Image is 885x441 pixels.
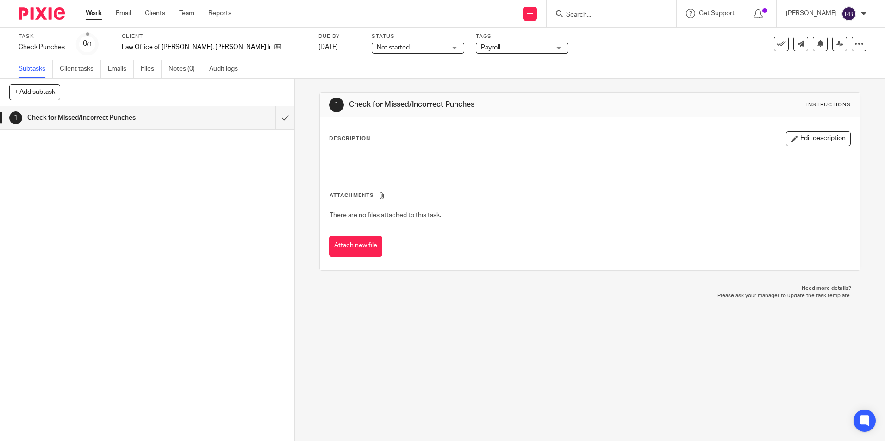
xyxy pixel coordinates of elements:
[116,9,131,18] a: Email
[9,111,22,124] div: 1
[179,9,194,18] a: Team
[209,60,245,78] a: Audit logs
[83,38,92,49] div: 0
[27,111,187,125] h1: Check for Missed/Incorrect Punches
[86,9,102,18] a: Work
[108,60,134,78] a: Emails
[330,193,374,198] span: Attachments
[329,292,851,300] p: Please ask your manager to update the task template.
[318,44,338,50] span: [DATE]
[19,60,53,78] a: Subtasks
[329,285,851,292] p: Need more details?
[786,9,837,18] p: [PERSON_NAME]
[168,60,202,78] a: Notes (0)
[349,100,610,110] h1: Check for Missed/Incorrect Punches
[19,43,65,52] div: Check Punches
[141,60,162,78] a: Files
[699,10,735,17] span: Get Support
[87,42,92,47] small: /1
[19,7,65,20] img: Pixie
[476,33,568,40] label: Tags
[481,44,500,51] span: Payroll
[565,11,648,19] input: Search
[60,60,101,78] a: Client tasks
[19,33,65,40] label: Task
[330,212,441,219] span: There are no files attached to this task.
[122,43,270,52] p: Law Office of [PERSON_NAME], [PERSON_NAME] Immigration Law
[329,236,382,257] button: Attach new file
[122,33,307,40] label: Client
[9,84,60,100] button: + Add subtask
[208,9,231,18] a: Reports
[329,98,344,112] div: 1
[329,135,370,142] p: Description
[318,33,360,40] label: Due by
[377,44,410,51] span: Not started
[372,33,464,40] label: Status
[806,101,851,109] div: Instructions
[841,6,856,21] img: svg%3E
[145,9,165,18] a: Clients
[786,131,851,146] button: Edit description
